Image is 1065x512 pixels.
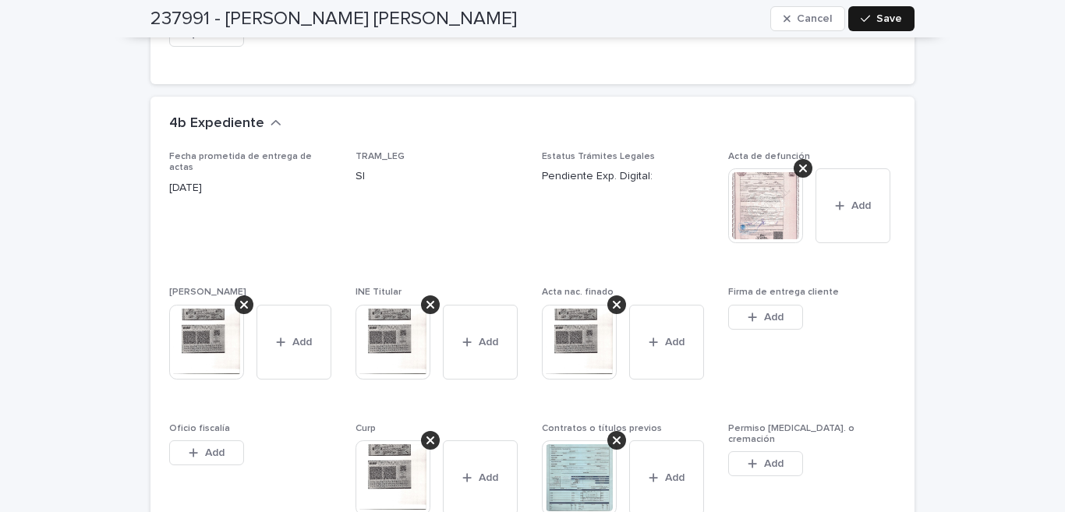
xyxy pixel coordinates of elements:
span: Acta nac. finado [542,288,614,297]
span: Add [205,447,225,458]
button: Save [848,6,915,31]
span: Estatus Trámites Legales [542,152,655,161]
h2: 237991 - [PERSON_NAME] [PERSON_NAME] [150,8,517,30]
button: Add [728,305,803,330]
button: Add [629,305,704,380]
span: [PERSON_NAME] [169,288,246,297]
button: Add [257,305,331,380]
p: Pendiente Exp. Digital: [542,168,709,185]
button: Add [443,305,518,380]
span: Add [764,458,784,469]
span: Add [665,337,685,348]
button: 4b Expediente [169,115,281,132]
h2: 4b Expediente [169,115,264,132]
span: Firma de entrega cliente [728,288,839,297]
p: SI [356,168,523,185]
span: Save [876,13,902,24]
span: Permiso [MEDICAL_DATA]. o cremación [728,424,854,444]
p: [DATE] [169,180,337,196]
span: TRAM_LEG [356,152,405,161]
span: Contratos o títulos previos [542,424,662,433]
span: Curp [356,424,376,433]
button: Add [816,168,890,243]
span: Add [665,472,685,483]
span: Add [292,337,312,348]
span: Fecha prometida de entrega de actas [169,152,312,172]
button: Add [169,440,244,465]
span: INE Titular [356,288,402,297]
span: Acta de defunción [728,152,810,161]
span: Add [851,200,871,211]
button: Cancel [770,6,845,31]
span: Add [479,337,498,348]
button: Add [728,451,803,476]
span: Add [764,312,784,323]
span: Add [479,472,498,483]
span: Oficio fiscalía [169,424,230,433]
span: Cancel [797,13,832,24]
